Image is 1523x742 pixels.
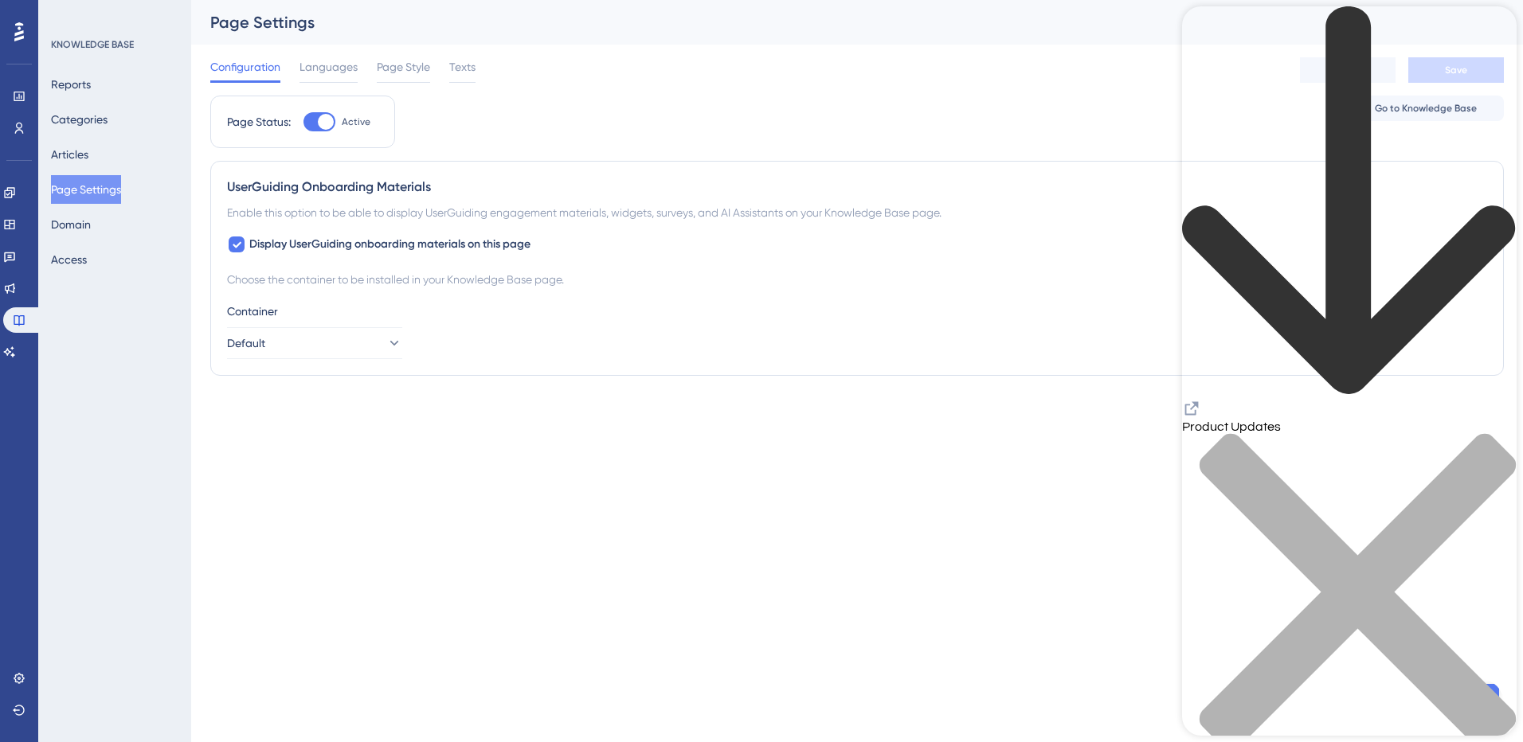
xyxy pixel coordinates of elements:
span: Page Style [377,57,430,76]
button: Default [227,327,402,359]
span: Display UserGuiding onboarding materials on this page [249,235,531,254]
span: Languages [300,57,358,76]
div: Container [227,302,1487,321]
span: Texts [449,57,476,76]
span: Active [342,115,370,128]
button: Open AI Assistant Launcher [5,5,43,43]
div: Enable this option to be able to display UserGuiding engagement materials, widgets, surveys, and ... [227,203,1487,222]
button: Articles [51,140,88,169]
button: Page Settings [51,175,121,204]
button: Access [51,245,87,274]
button: Reports [51,70,91,99]
button: Categories [51,105,108,134]
span: Default [227,334,265,353]
div: UserGuiding Onboarding Materials [227,178,1487,197]
div: KNOWLEDGE BASE [51,38,134,51]
span: Need Help? [37,4,100,23]
div: Choose the container to be installed in your Knowledge Base page. [227,270,1487,289]
div: Page Status: [227,112,291,131]
div: Page Settings [210,11,1464,33]
img: launcher-image-alternative-text [10,10,38,38]
span: Configuration [210,57,280,76]
button: Domain [51,210,91,239]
